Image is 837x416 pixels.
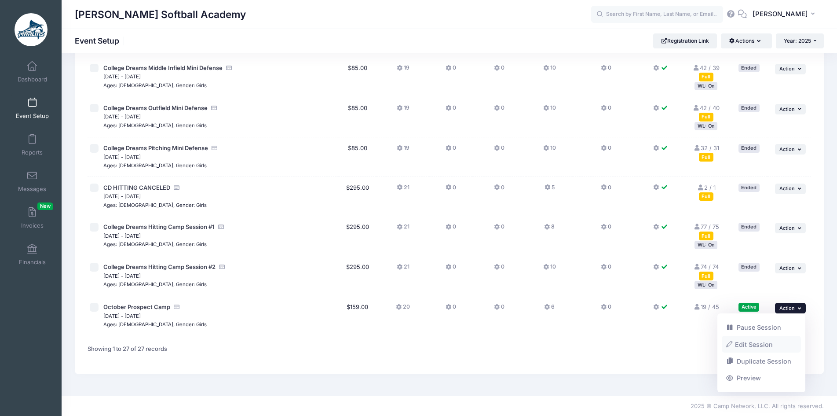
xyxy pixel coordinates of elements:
[88,339,167,359] div: Showing 1 to 27 of 27 records
[694,281,717,289] div: WL: On
[211,145,218,151] i: Accepting Credit Card Payments
[779,106,795,112] span: Action
[694,122,717,130] div: WL: On
[21,222,44,229] span: Invoices
[494,303,504,316] button: 0
[103,263,216,270] span: College Dreams Hitting Camp Session #2
[11,166,53,197] a: Messages
[397,263,409,276] button: 21
[693,223,719,239] a: 77 / 75 Full
[775,303,806,313] button: Action
[103,273,141,279] small: [DATE] - [DATE]
[545,184,555,196] button: 5
[494,104,504,117] button: 0
[397,64,409,77] button: 19
[601,263,611,276] button: 0
[103,233,141,239] small: [DATE] - [DATE]
[738,223,760,231] div: Ended
[738,144,760,152] div: Ended
[226,65,233,71] i: Accepting Credit Card Payments
[775,144,806,155] button: Action
[339,296,376,335] td: $159.00
[103,303,170,310] span: October Prospect Camp
[103,193,141,199] small: [DATE] - [DATE]
[699,232,713,240] div: Full
[397,144,409,157] button: 19
[544,303,555,316] button: 6
[694,263,719,279] a: 74 / 74 Full
[779,66,795,72] span: Action
[753,9,808,19] span: [PERSON_NAME]
[721,33,771,48] button: Actions
[103,74,141,80] small: [DATE] - [DATE]
[738,64,760,72] div: Ended
[103,241,207,247] small: Ages: [DEMOGRAPHIC_DATA], Gender: Girls
[103,313,141,319] small: [DATE] - [DATE]
[22,149,43,156] span: Reports
[694,241,717,249] div: WL: On
[11,202,53,233] a: InvoicesNew
[339,256,376,296] td: $295.00
[776,33,824,48] button: Year: 2025
[697,184,715,200] a: 2 / 1 Full
[103,184,170,191] span: CD HITTING CANCELED
[722,353,801,370] a: Duplicate Session
[339,216,376,256] td: $295.00
[747,4,824,25] button: [PERSON_NAME]
[779,185,795,191] span: Action
[693,144,719,160] a: 32 / 31 Full
[691,402,824,409] span: 2025 © Camp Network, LLC. All rights reserved.
[103,202,207,208] small: Ages: [DEMOGRAPHIC_DATA], Gender: Girls
[18,185,46,193] span: Messages
[601,64,611,77] button: 0
[494,223,504,236] button: 0
[446,104,456,117] button: 0
[779,225,795,231] span: Action
[446,263,456,276] button: 0
[18,76,47,83] span: Dashboard
[11,239,53,270] a: Financials
[601,223,611,236] button: 0
[219,264,226,270] i: Accepting Credit Card Payments
[699,153,713,161] div: Full
[738,263,760,271] div: Ended
[722,319,801,336] a: Pause Session
[103,321,207,328] small: Ages: [DEMOGRAPHIC_DATA], Gender: Girls
[693,303,719,310] a: 19 / 45
[722,336,801,353] a: Edit Session
[15,13,48,46] img: Marlin Softball Academy
[173,185,180,191] i: Accepting Credit Card Payments
[339,57,376,97] td: $85.00
[37,202,53,210] span: New
[396,303,410,316] button: 20
[494,144,504,157] button: 0
[103,82,207,88] small: Ages: [DEMOGRAPHIC_DATA], Gender: Girls
[173,304,180,310] i: Accepting Credit Card Payments
[103,223,215,230] span: College Dreams Hitting Camp Session #1
[494,263,504,276] button: 0
[397,223,409,236] button: 21
[779,265,795,271] span: Action
[446,303,456,316] button: 0
[543,263,556,276] button: 10
[211,105,218,111] i: Accepting Credit Card Payments
[103,162,207,169] small: Ages: [DEMOGRAPHIC_DATA], Gender: Girls
[446,144,456,157] button: 0
[397,184,409,196] button: 21
[103,154,141,160] small: [DATE] - [DATE]
[103,114,141,120] small: [DATE] - [DATE]
[601,104,611,117] button: 0
[699,272,713,280] div: Full
[775,223,806,233] button: Action
[699,113,713,121] div: Full
[601,144,611,157] button: 0
[218,224,225,230] i: Accepting Credit Card Payments
[397,104,409,117] button: 19
[339,177,376,217] td: $295.00
[75,4,246,25] h1: [PERSON_NAME] Softball Academy
[738,184,760,192] div: Ended
[699,73,713,81] div: Full
[339,97,376,137] td: $85.00
[693,64,720,80] a: 42 / 39 Full
[544,223,555,236] button: 8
